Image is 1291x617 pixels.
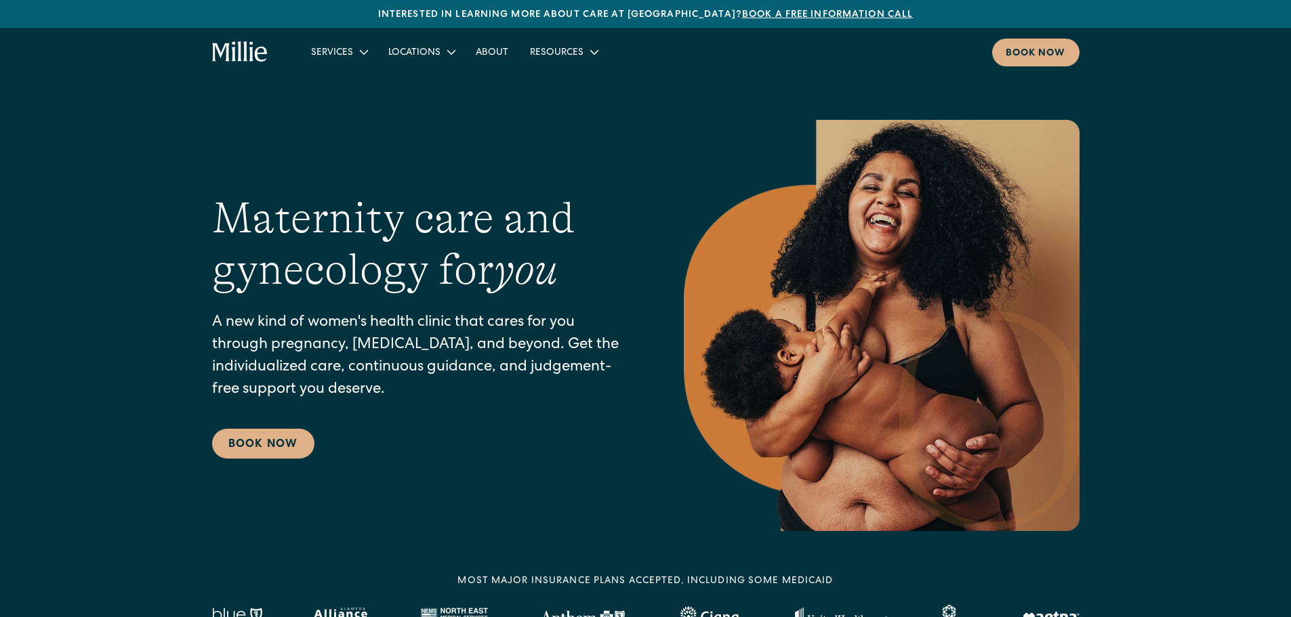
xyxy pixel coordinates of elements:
[1006,47,1066,61] div: Book now
[457,574,833,589] div: MOST MAJOR INSURANCE PLANS ACCEPTED, INCLUDING some MEDICAID
[311,46,353,60] div: Services
[530,46,583,60] div: Resources
[300,41,377,63] div: Services
[742,10,913,20] a: Book a free information call
[992,39,1080,66] a: Book now
[212,41,268,63] a: home
[377,41,465,63] div: Locations
[465,41,519,63] a: About
[212,192,630,297] h1: Maternity care and gynecology for
[684,120,1080,531] img: Smiling mother with her baby in arms, celebrating body positivity and the nurturing bond of postp...
[212,429,314,459] a: Book Now
[519,41,608,63] div: Resources
[388,46,440,60] div: Locations
[494,245,558,294] em: you
[212,312,630,402] p: A new kind of women's health clinic that cares for you through pregnancy, [MEDICAL_DATA], and bey...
